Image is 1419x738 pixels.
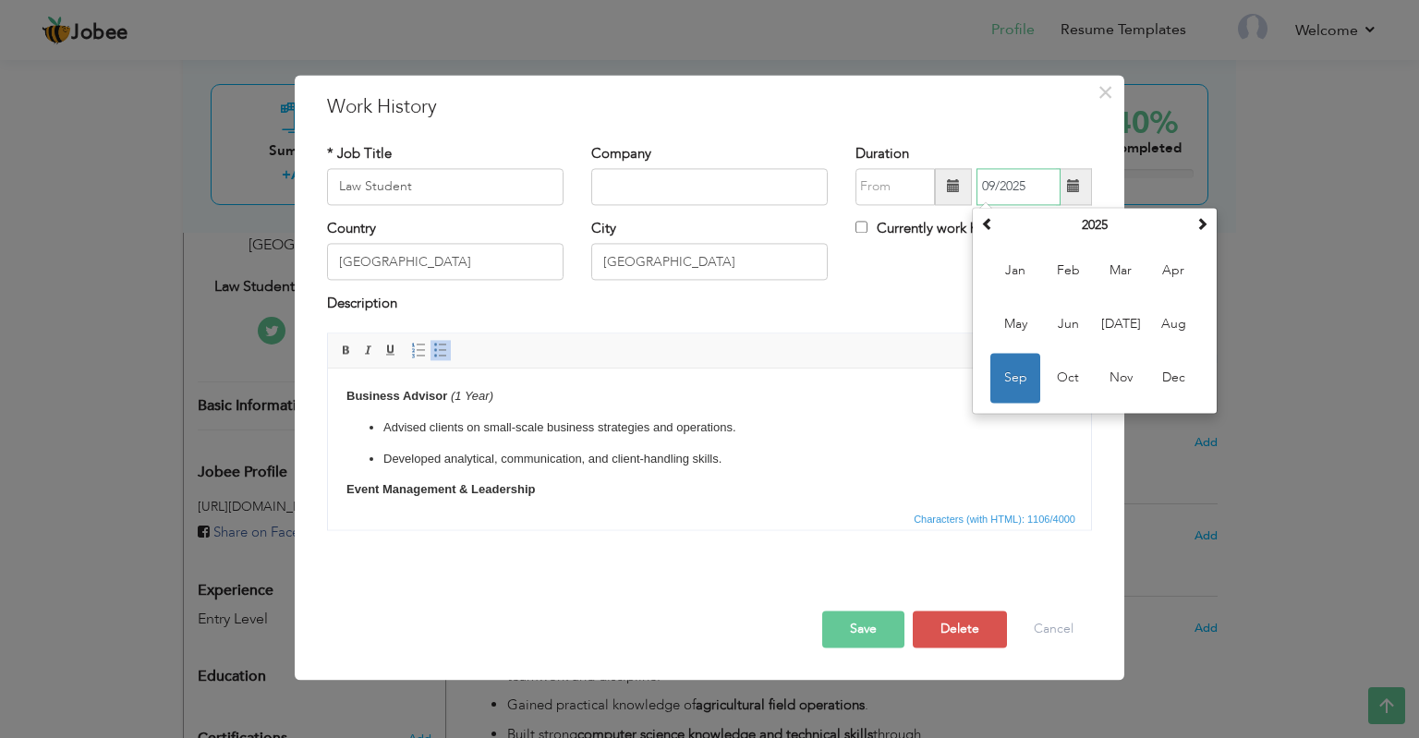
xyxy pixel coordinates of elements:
[990,353,1040,403] span: Sep
[327,144,392,163] label: * Job Title
[1148,353,1198,403] span: Dec
[1043,353,1093,403] span: Oct
[327,93,1092,121] h3: Work History
[591,144,651,163] label: Company
[336,340,357,360] a: Bold
[1096,246,1146,296] span: Mar
[855,221,867,233] input: Currently work here
[431,340,451,360] a: Insert/Remove Bulleted List
[822,611,904,647] button: Save
[990,299,1040,349] span: May
[1043,246,1093,296] span: Feb
[327,219,376,238] label: Country
[1015,611,1092,647] button: Cancel
[1096,353,1146,403] span: Nov
[910,511,1081,527] div: Statistics
[381,340,401,360] a: Underline
[1148,246,1198,296] span: Apr
[1148,299,1198,349] span: Aug
[855,168,935,205] input: From
[358,340,379,360] a: Italic
[327,295,397,314] label: Description
[1043,299,1093,349] span: Jun
[1195,217,1208,230] span: Next Year
[990,246,1040,296] span: Jan
[591,219,616,238] label: City
[855,144,909,163] label: Duration
[976,168,1061,205] input: Present
[328,369,1091,507] iframe: Rich Text Editor, workEditor
[910,511,1079,527] span: Characters (with HTML): 1106/4000
[855,219,997,238] label: Currently work here
[1096,299,1146,349] span: [DATE]
[981,217,994,230] span: Previous Year
[1090,78,1120,107] button: Close
[999,212,1191,239] th: Select Year
[408,340,429,360] a: Insert/Remove Numbered List
[1098,76,1113,109] span: ×
[913,611,1007,647] button: Delete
